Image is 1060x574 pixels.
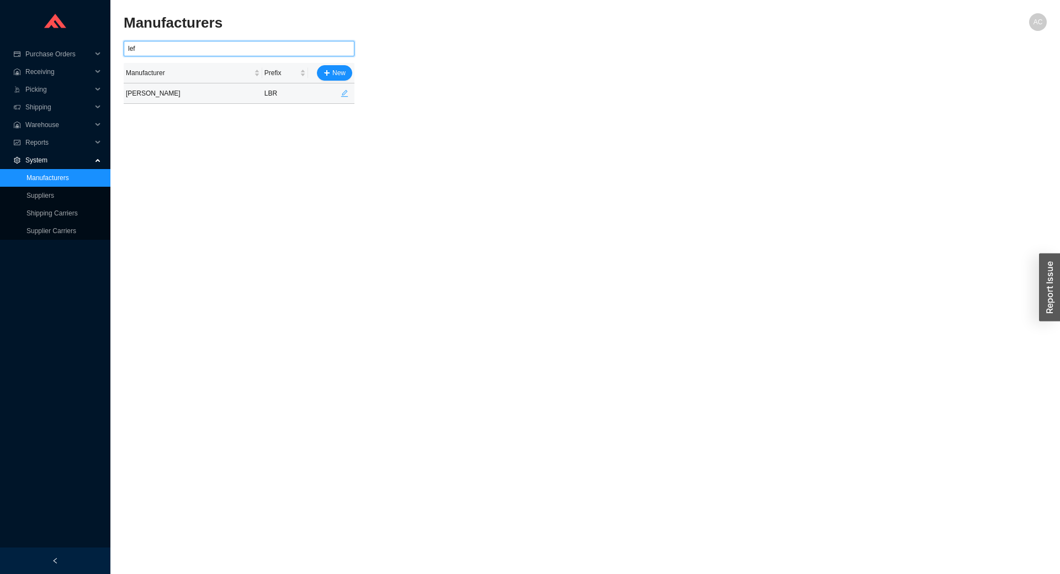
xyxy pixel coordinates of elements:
[262,63,309,83] th: Prefix sortable
[13,139,21,146] span: fund
[317,65,352,81] button: plusNew
[126,67,252,78] span: Manufacturer
[26,174,69,182] a: Manufacturers
[124,83,262,104] td: [PERSON_NAME]
[13,51,21,57] span: credit-card
[26,209,78,217] a: Shipping Carriers
[337,89,352,97] span: edit
[337,86,352,101] button: edit
[25,98,92,116] span: Shipping
[25,45,92,63] span: Purchase Orders
[324,70,330,77] span: plus
[332,67,346,78] span: New
[1033,13,1043,31] span: AC
[25,63,92,81] span: Receiving
[264,67,298,78] span: Prefix
[25,116,92,134] span: Warehouse
[26,192,54,199] a: Suppliers
[52,557,59,564] span: left
[25,134,92,151] span: Reports
[13,157,21,164] span: setting
[262,83,309,104] td: LBR
[124,41,354,56] input: Search
[124,63,262,83] th: Manufacturer sortable
[124,13,816,33] h2: Manufacturers
[25,151,92,169] span: System
[26,227,76,235] a: Supplier Carriers
[25,81,92,98] span: Picking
